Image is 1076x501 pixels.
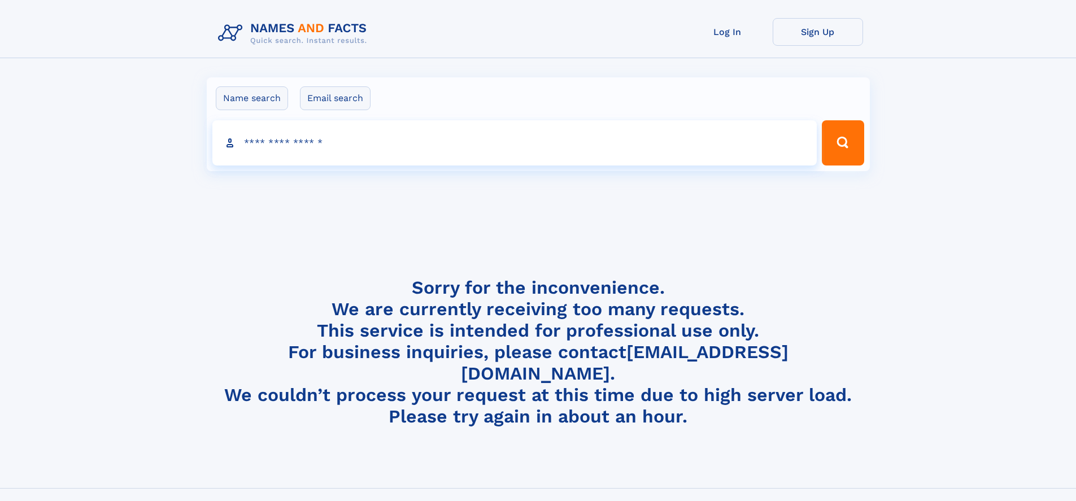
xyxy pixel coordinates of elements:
[682,18,773,46] a: Log In
[461,341,789,384] a: [EMAIL_ADDRESS][DOMAIN_NAME]
[773,18,863,46] a: Sign Up
[214,277,863,428] h4: Sorry for the inconvenience. We are currently receiving too many requests. This service is intend...
[214,18,376,49] img: Logo Names and Facts
[822,120,864,165] button: Search Button
[216,86,288,110] label: Name search
[300,86,371,110] label: Email search
[212,120,817,165] input: search input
